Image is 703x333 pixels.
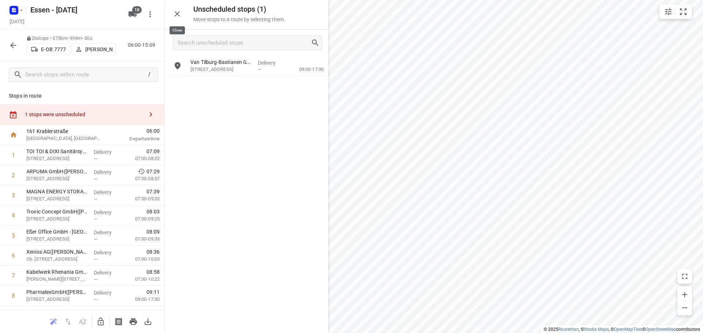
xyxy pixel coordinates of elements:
[12,152,15,159] div: 1
[614,327,642,332] a: OpenMapTiles
[26,135,103,142] p: [GEOGRAPHIC_DATA], [GEOGRAPHIC_DATA]
[544,327,700,332] li: © 2025 , © , © © contributors
[146,228,160,235] span: 08:09
[123,235,160,243] p: 07:30-09:33
[146,168,160,175] span: 07:29
[661,4,676,19] button: Map settings
[676,4,691,19] button: Fit zoom
[94,249,121,256] p: Delivery
[12,252,15,259] div: 6
[646,327,676,332] a: OpenStreetMap
[12,192,15,199] div: 3
[94,236,97,242] span: —
[311,38,322,47] div: Search
[94,148,121,156] p: Delivery
[26,168,88,175] p: ARPUMA GmbH(Sylvia Cremer)
[145,71,153,79] div: /
[287,66,324,73] p: 09:00-17:30
[26,175,88,182] p: [STREET_ADDRESS]
[258,59,285,67] p: Delivery
[46,318,61,325] span: Reoptimize route
[27,4,122,16] h5: Rename
[26,148,88,155] p: TOI TOI & DIXI Sanitärsysteme GmbH - Kerpen(Michael Jakob)
[12,172,15,179] div: 2
[123,175,160,182] p: 07:30-08:57
[146,248,160,256] span: 08:36
[111,135,160,143] p: Departure time
[26,195,88,203] p: [STREET_ADDRESS]
[94,156,97,162] span: —
[141,318,155,325] span: Download route
[25,111,144,117] div: 1 stops were unscheduled
[193,16,285,22] p: Move stops to a route by selecting them.
[12,212,15,219] div: 4
[143,7,157,22] button: More
[123,296,160,303] p: 09:00-17:30
[94,297,97,302] span: —
[93,314,108,329] button: Unlock route
[94,309,121,317] p: Delivery
[123,215,160,223] p: 07:30-09:25
[111,127,160,135] span: 06:00
[26,43,70,55] button: E-OB 7777
[123,276,160,283] p: 07:30-10:22
[94,189,121,196] p: Delivery
[61,318,75,325] span: Reverse route
[26,248,88,256] p: Xenios AG(Kara Isabella Benke )
[12,232,15,239] div: 5
[128,41,158,49] p: 06:00-15:09
[94,209,121,216] p: Delivery
[164,56,328,332] div: grid
[26,288,88,296] p: PharmalexGmbH(Susanne Englert)
[72,43,116,55] button: [PERSON_NAME]
[584,327,609,332] a: Stadia Maps
[558,327,579,332] a: Routetitan
[146,309,160,316] span: 09:19
[190,58,252,66] p: Van Tilburg-Bastianen GmbH, Van Tilburg-Bastianen DAF B.V.([PERSON_NAME])
[94,269,121,276] p: Delivery
[26,268,88,276] p: Kabelwerk Rhenania GmbH
[178,37,311,49] input: Search unscheduled stops
[146,288,160,296] span: 09:11
[26,296,88,303] p: Eisenbahnweg 9 -11, Aachen
[659,4,692,19] div: small contained button group
[26,35,116,42] p: 26 stops • 373km • 9h9m • 50u
[125,7,140,22] button: 18
[41,46,66,52] p: E-OB 7777
[26,155,88,162] p: [STREET_ADDRESS]
[26,128,103,135] p: 161 Krablerstraße
[7,17,27,26] h5: Project date
[26,208,88,215] p: Tronic Concept GmbH(Angelika Schäfer)
[9,92,155,100] p: Stops in route
[26,188,88,195] p: MAGNA ENERGY STORAGE SYSTEMS, PLANT KERPEN(Anger Anger-Coith)
[12,272,15,279] div: 7
[132,6,142,14] span: 18
[126,318,141,325] span: Print route
[94,289,121,296] p: Delivery
[190,66,252,73] p: [STREET_ADDRESS]
[12,292,15,299] div: 8
[94,277,97,282] span: —
[111,318,126,325] span: Print shipping labels
[138,168,145,175] svg: Early
[94,176,97,182] span: —
[123,256,160,263] p: 07:30-10:03
[94,216,97,222] span: —
[146,188,160,195] span: 07:39
[123,195,160,203] p: 07:30-09:03
[85,46,112,52] p: [PERSON_NAME]
[94,229,121,236] p: Delivery
[94,257,97,262] span: —
[25,69,145,80] input: Search stops within route
[26,228,88,235] p: Eßer Office GmbH - Düren(Petra Delonge )
[146,148,160,155] span: 07:09
[26,309,88,316] p: Eßer Office GmbH - Aachen(Petra Delonge )
[94,169,121,176] p: Delivery
[146,208,160,215] span: 08:03
[26,235,88,243] p: Am Langen Graben 3, Düren
[94,196,97,202] span: —
[26,256,88,263] p: Ob. Steinfurt 8, Stolberg
[258,67,261,72] span: —
[123,155,160,162] p: 07:00-08:32
[75,318,90,325] span: Sort by time window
